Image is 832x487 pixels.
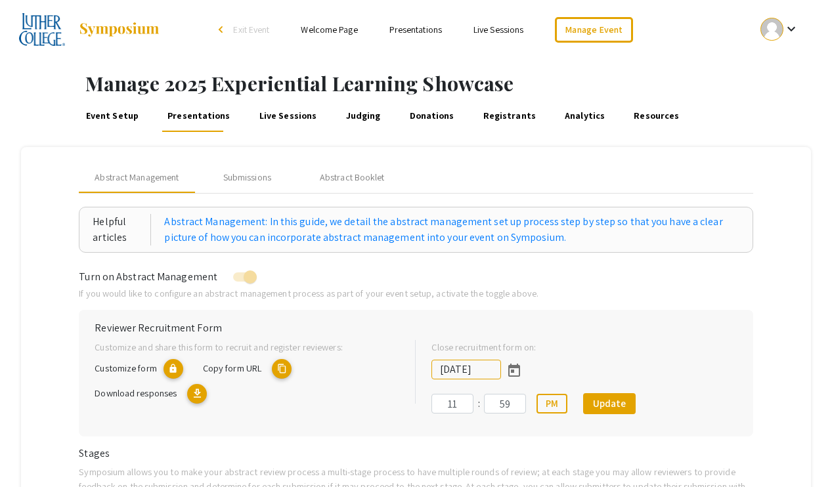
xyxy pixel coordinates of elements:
div: Abstract Booklet [320,171,385,184]
button: Expand account dropdown [747,14,813,44]
a: Presentations [165,100,232,132]
a: Event Setup [84,100,141,132]
a: Abstract Management: In this guide, we detail the abstract management set up process step by step... [164,214,739,245]
h6: Reviewer Recruitment Form [95,322,737,334]
span: Turn on Abstract Management [79,270,217,284]
div: arrow_back_ios [219,26,227,33]
button: Open calendar [501,356,527,383]
a: Live Sessions [473,24,523,35]
input: Minutes [484,394,526,413]
div: : [473,396,484,412]
h6: Stages [79,447,753,459]
p: Customize and share this form to recruit and register reviewers: [95,340,394,354]
mat-icon: Expand account dropdown [783,21,799,37]
a: Donations [407,100,456,132]
a: Judging [343,100,382,132]
a: Presentations [389,24,442,35]
h1: Manage 2025 Experiential Learning Showcase [85,72,832,95]
div: Submissions [223,171,271,184]
button: Update [583,393,636,414]
span: Copy form URL [203,362,261,374]
img: 2025 Experiential Learning Showcase [19,13,66,46]
a: Registrants [481,100,538,132]
label: Close recruitment form on: [431,340,536,354]
mat-icon: copy URL [272,359,292,379]
p: If you would like to configure an abstract management process as part of your event setup, activa... [79,286,753,301]
div: Helpful articles [93,214,151,245]
mat-icon: lock [164,359,183,379]
span: Exit Event [233,24,269,35]
span: Abstract Management [95,171,179,184]
a: Welcome Page [301,24,357,35]
img: Symposium by ForagerOne [78,22,160,37]
button: PM [536,394,567,413]
a: Analytics [563,100,607,132]
a: 2025 Experiential Learning Showcase [19,13,161,46]
a: Resources [632,100,681,132]
input: Hours [431,394,473,413]
iframe: Chat [10,428,56,477]
mat-icon: Export responses [187,384,207,404]
a: Manage Event [555,17,632,43]
a: Live Sessions [257,100,319,132]
span: Download responses [95,387,177,399]
span: Customize form [95,362,156,374]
